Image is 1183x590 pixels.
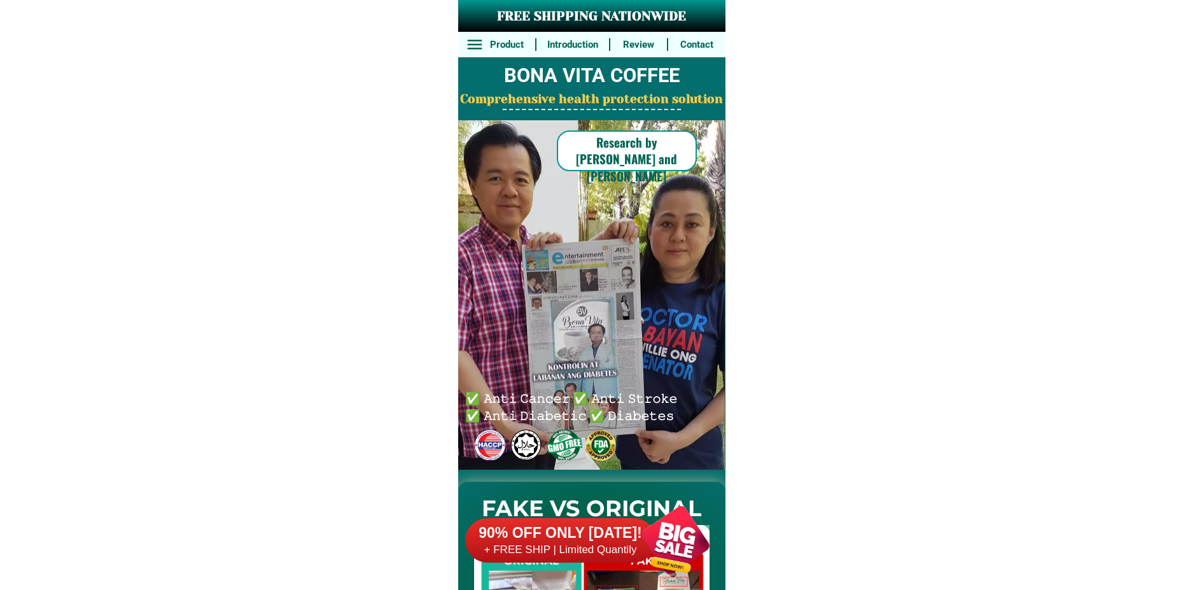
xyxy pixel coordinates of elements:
[458,90,725,109] h2: Comprehensive health protection solution
[675,38,718,52] h6: Contact
[458,61,725,91] h2: BONA VITA COFFEE
[465,543,656,557] h6: + FREE SHIP | Limited Quantily
[458,7,725,26] h3: FREE SHIPPING NATIONWIDE
[465,389,683,423] h6: ✅ 𝙰𝚗𝚝𝚒 𝙲𝚊𝚗𝚌𝚎𝚛 ✅ 𝙰𝚗𝚝𝚒 𝚂𝚝𝚛𝚘𝚔𝚎 ✅ 𝙰𝚗𝚝𝚒 𝙳𝚒𝚊𝚋𝚎𝚝𝚒𝚌 ✅ 𝙳𝚒𝚊𝚋𝚎𝚝𝚎𝚜
[557,134,697,185] h6: Research by [PERSON_NAME] and [PERSON_NAME]
[485,38,528,52] h6: Product
[543,38,602,52] h6: Introduction
[465,524,656,543] h6: 90% OFF ONLY [DATE]!
[617,38,661,52] h6: Review
[458,492,725,526] h2: FAKE VS ORIGINAL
